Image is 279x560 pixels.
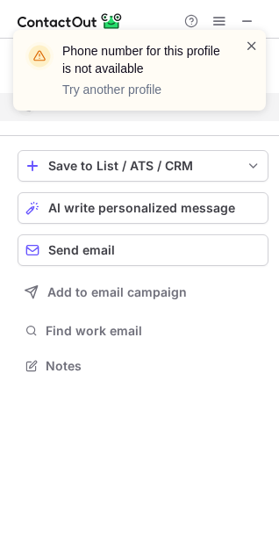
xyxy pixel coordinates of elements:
img: ContactOut v5.3.10 [18,11,123,32]
button: Notes [18,354,268,378]
span: Find work email [46,323,261,339]
span: Send email [48,243,115,257]
header: Phone number for this profile is not available [62,42,224,77]
button: AI write personalized message [18,192,268,224]
button: save-profile-one-click [18,150,268,182]
button: Send email [18,234,268,266]
div: Save to List / ATS / CRM [48,159,238,173]
button: Find work email [18,319,268,343]
button: Add to email campaign [18,276,268,308]
span: AI write personalized message [48,201,235,215]
p: Try another profile [62,81,224,98]
img: warning [25,42,54,70]
span: Notes [46,358,261,374]
span: Add to email campaign [47,285,187,299]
